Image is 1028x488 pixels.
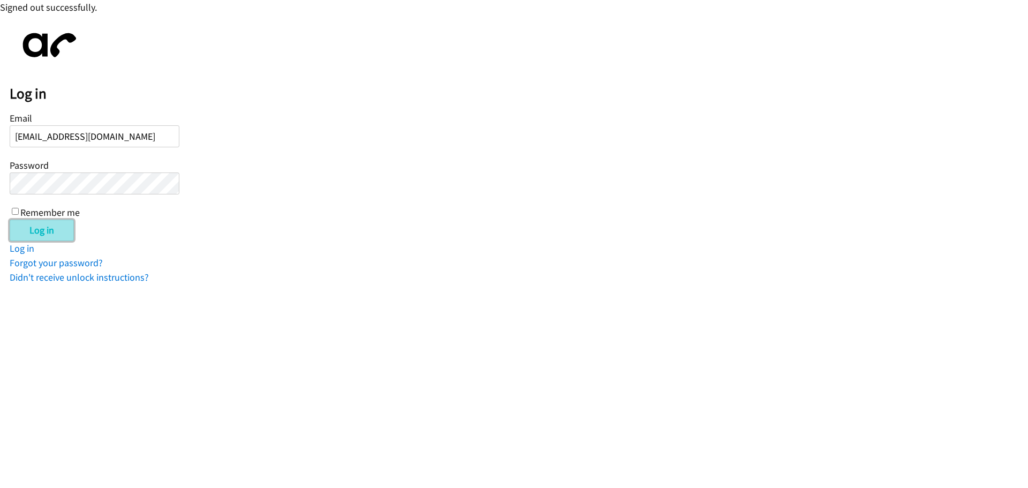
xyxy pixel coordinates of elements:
[10,159,49,171] label: Password
[20,206,80,219] label: Remember me
[10,271,149,283] a: Didn't receive unlock instructions?
[10,24,85,66] img: aphone-8a226864a2ddd6a5e75d1ebefc011f4aa8f32683c2d82f3fb0802fe031f96514.svg
[10,220,74,241] input: Log in
[10,257,103,269] a: Forgot your password?
[10,242,34,254] a: Log in
[10,112,32,124] label: Email
[10,85,1028,103] h2: Log in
